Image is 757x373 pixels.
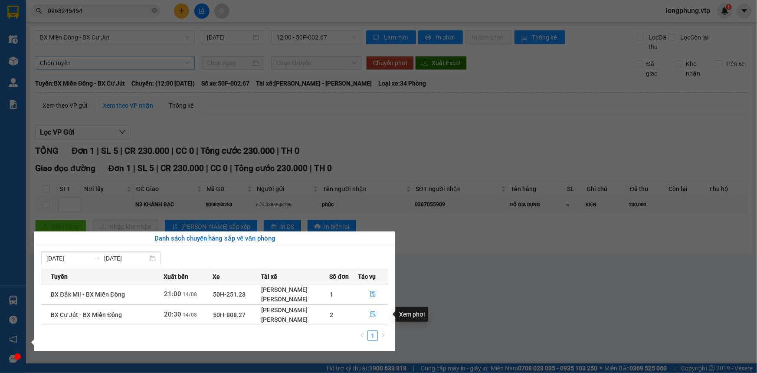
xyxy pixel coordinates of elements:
div: Xem phơi [396,307,428,322]
div: [PERSON_NAME] [262,315,329,324]
button: file-done [359,287,388,301]
span: Số đơn [330,272,349,281]
div: [PERSON_NAME] [262,294,329,304]
span: 50H-808.27 [213,311,246,318]
div: [PERSON_NAME] [262,285,329,294]
span: 14/08 [183,291,197,297]
span: to [94,255,101,262]
span: BX Đắk Mil - BX Miền Đông [51,291,125,298]
li: Next Page [378,330,388,341]
span: Tác vụ [358,272,376,281]
span: right [380,333,386,338]
button: left [357,330,367,341]
span: 14/08 [183,312,197,318]
span: swap-right [94,255,101,262]
div: [PERSON_NAME] [262,305,329,315]
li: Previous Page [357,330,367,341]
span: 50H-251.23 [213,291,246,298]
input: Đến ngày [104,254,148,263]
span: Tuyến [51,272,68,281]
span: left [360,333,365,338]
span: Xuất bến [164,272,188,281]
button: file-done [359,308,388,322]
li: 1 [367,330,378,341]
span: file-done [370,291,376,298]
a: 1 [368,331,377,340]
button: right [378,330,388,341]
span: 20:30 [164,310,181,318]
span: Xe [213,272,220,281]
span: file-done [370,311,376,318]
span: 21:00 [164,290,181,298]
span: 1 [330,291,334,298]
div: Danh sách chuyến hàng sắp về văn phòng [41,234,388,244]
span: Tài xế [261,272,278,281]
span: 2 [330,311,334,318]
span: BX Cư Jút - BX Miền Đông [51,311,122,318]
input: Từ ngày [46,254,90,263]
